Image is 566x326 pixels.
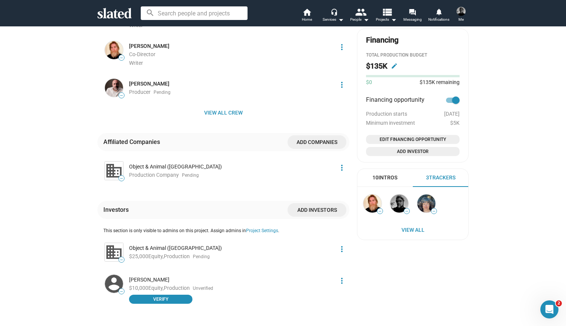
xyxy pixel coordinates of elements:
mat-icon: edit [391,63,398,69]
span: Edit Financing Opportunity [369,136,457,143]
span: Production Company [129,172,179,178]
div: Object & Animal ([GEOGRAPHIC_DATA]) [129,163,333,170]
div: 10 Intros [372,174,397,181]
button: View all crew [97,106,349,119]
button: Open add investor dialog [366,147,460,156]
span: Home [302,15,312,24]
span: [DATE] [444,111,460,117]
span: Add companies [294,135,340,149]
mat-icon: arrow_drop_down [389,15,398,24]
span: Production starts [366,111,407,117]
mat-icon: view_list [381,6,392,17]
div: Total Production budget [366,52,460,58]
span: — [119,258,124,262]
p: This section is only visible to admins on this project. Assign admins in . [103,228,349,234]
span: — [404,209,409,213]
span: $135K remaining [420,79,460,85]
a: [PERSON_NAME] [129,43,169,50]
img: Object & Animal (us) [105,162,123,180]
span: — [119,176,124,181]
span: — [119,93,124,98]
button: Projects [373,8,399,24]
div: People [350,15,369,24]
div: $5K [366,120,460,126]
span: Pending [182,173,199,179]
button: People [346,8,373,24]
span: Pending [154,90,171,96]
img: Justin Benoliel [105,79,123,97]
button: Add companies [288,135,346,149]
span: production [164,253,190,259]
a: Messaging [399,8,426,24]
button: Open add or edit financing opportunity dialog [366,135,460,144]
mat-icon: more_vert [337,80,346,89]
span: — [119,289,124,294]
span: $0 [366,79,372,86]
span: Unverified [193,286,213,291]
span: — [377,209,383,213]
li: $25,000 Equity , [129,253,261,260]
span: Messaging [403,15,422,24]
span: Pending [193,254,210,259]
img: Charles Spano [390,194,408,213]
div: Financing [366,35,398,45]
img: Shawn Parke [105,41,123,59]
span: Me [458,15,464,24]
mat-icon: people [355,6,366,17]
a: Home [294,8,320,24]
span: Producer [129,89,151,95]
span: Verify [134,295,188,303]
img: Matt Stephens [105,275,123,293]
input: Search people and projects [141,6,248,20]
iframe: Intercom live chat [540,300,558,318]
div: Affiliated Companies [103,138,163,146]
span: View all crew [103,106,343,119]
span: — [431,209,437,213]
img: Object & Animal (us) [105,243,123,261]
mat-icon: arrow_drop_down [336,15,345,24]
div: Services [323,15,344,24]
mat-icon: home [302,8,311,17]
img: Charles Spano [457,7,466,16]
span: Projects [376,15,397,24]
a: View All [359,223,467,237]
span: 2 [556,300,562,306]
span: — [119,56,124,60]
button: Verify [129,295,192,304]
mat-icon: more_vert [337,276,346,285]
a: [PERSON_NAME] [129,80,169,87]
span: Writer [129,60,143,66]
img: Kimberly Henninger [417,194,435,213]
span: Add Investor [369,148,457,155]
div: Investors [103,206,132,214]
span: production [164,285,190,291]
button: Project Settings [246,228,278,234]
mat-icon: forum [409,8,416,15]
h2: $135K [366,61,388,71]
span: Notifications [428,15,449,24]
button: Edit budget [388,60,400,72]
mat-icon: more_vert [337,163,346,172]
div: 3 Trackers [426,174,455,181]
span: Minimum investment [366,120,415,126]
mat-icon: more_vert [337,245,346,254]
button: Add investors [288,203,346,217]
mat-icon: headset_mic [331,8,337,15]
span: Add investors [294,203,340,217]
div: [PERSON_NAME] [129,276,333,283]
div: Object & Animal ([GEOGRAPHIC_DATA]) [129,245,222,252]
mat-icon: arrow_drop_down [361,15,371,24]
img: Shawn Parke [363,194,381,213]
li: $10,000 Equity , [129,285,261,304]
button: Services [320,8,346,24]
span: Co-Director [129,51,155,57]
span: View All [365,223,461,237]
mat-icon: notifications [435,8,442,15]
span: Financing opportunity [366,96,424,105]
mat-icon: more_vert [337,43,346,52]
a: Notifications [426,8,452,24]
button: Charles SpanoMe [452,5,470,25]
